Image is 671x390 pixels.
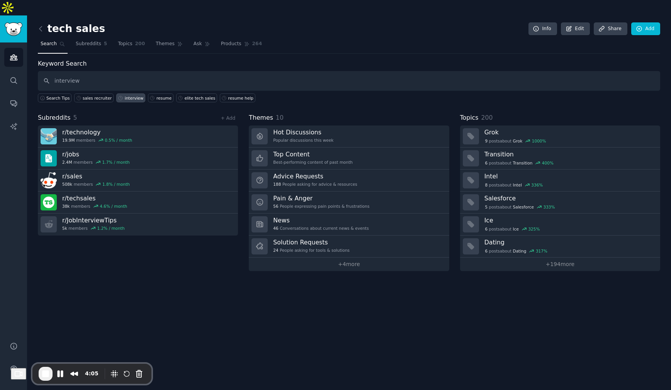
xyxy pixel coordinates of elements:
[484,226,541,232] div: post s about
[62,150,130,158] h3: r/ jobs
[528,226,540,232] div: 325 %
[273,128,333,136] h3: Hot Discussions
[118,41,132,47] span: Topics
[460,148,660,170] a: Transition6postsaboutTransition400%
[273,181,357,187] div: People asking for advice & resources
[276,114,284,121] span: 10
[104,41,107,47] span: 5
[513,248,527,254] span: Dating
[484,194,655,202] h3: Salesforce
[62,194,127,202] h3: r/ techsales
[273,203,369,209] div: People expressing pain points & frustrations
[249,258,449,271] a: +4more
[531,182,543,188] div: 336 %
[176,93,217,102] a: elite tech sales
[185,95,215,101] div: elite tech sales
[561,22,590,36] a: Edit
[38,148,238,170] a: r/jobs2.4Mmembers1.7% / month
[631,22,660,36] a: Add
[38,170,238,192] a: r/sales508kmembers1.8% / month
[194,41,202,47] span: Ask
[484,181,544,188] div: post s about
[115,38,148,54] a: Topics200
[528,22,557,36] a: Info
[532,138,546,144] div: 1000 %
[41,128,57,144] img: technology
[38,38,68,54] a: Search
[484,216,655,224] h3: Ice
[273,172,357,180] h3: Advice Requests
[38,71,660,91] input: Keyword search in audience
[62,203,127,209] div: members
[62,181,130,187] div: members
[513,182,522,188] span: Intel
[62,226,67,231] span: 5k
[485,160,488,166] span: 6
[460,113,479,123] span: Topics
[62,137,132,143] div: members
[273,203,278,209] span: 56
[252,41,262,47] span: 264
[513,160,533,166] span: Transition
[460,192,660,214] a: Salesforce5postsaboutSalesforce333%
[481,114,493,121] span: 200
[221,41,241,47] span: Products
[41,172,57,188] img: sales
[38,60,87,67] label: Keyword Search
[62,226,125,231] div: members
[62,216,125,224] h3: r/ JobInterviewTips
[249,125,449,148] a: Hot DiscussionsPopular discussions this week
[484,128,655,136] h3: Grok
[62,137,75,143] span: 19.9M
[485,138,488,144] span: 9
[62,128,132,136] h3: r/ technology
[218,38,265,54] a: Products264
[485,226,488,232] span: 6
[460,236,660,258] a: Dating6postsaboutDating317%
[460,170,660,192] a: Intel8postsaboutIntel336%
[485,204,488,210] span: 5
[74,93,114,102] a: sales recruiter
[41,150,57,166] img: jobs
[38,23,105,35] h2: tech sales
[249,236,449,258] a: Solution Requests24People asking for tools & solutions
[228,95,253,101] div: resume help
[543,204,555,210] div: 333 %
[273,181,281,187] span: 188
[102,181,130,187] div: 1.8 % / month
[485,248,488,254] span: 6
[62,203,70,209] span: 38k
[38,113,71,123] span: Subreddits
[38,214,238,236] a: r/JobInterviewTips5kmembers1.2% / month
[249,148,449,170] a: Top ContentBest-performing content of past month
[513,204,534,210] span: Salesforce
[536,248,547,254] div: 317 %
[102,159,130,165] div: 1.7 % / month
[273,248,278,253] span: 24
[76,41,101,47] span: Subreddits
[62,159,130,165] div: members
[5,22,22,36] img: GummySearch logo
[484,248,548,254] div: post s about
[273,216,369,224] h3: News
[513,226,519,232] span: Ice
[273,150,353,158] h3: Top Content
[62,181,72,187] span: 508k
[38,192,238,214] a: r/techsales38kmembers4.6% / month
[97,226,125,231] div: 1.2 % / month
[62,159,72,165] span: 2.4M
[249,170,449,192] a: Advice Requests188People asking for advice & resources
[484,172,655,180] h3: Intel
[460,125,660,148] a: Grok9postsaboutGrok1000%
[46,95,70,101] span: Search Tips
[125,95,144,101] div: interview
[484,137,547,144] div: post s about
[273,248,350,253] div: People asking for tools & solutions
[460,258,660,271] a: +194more
[484,159,554,166] div: post s about
[100,203,127,209] div: 4.6 % / month
[135,41,145,47] span: 200
[249,192,449,214] a: Pain & Anger56People expressing pain points & frustrations
[41,41,57,47] span: Search
[485,182,488,188] span: 8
